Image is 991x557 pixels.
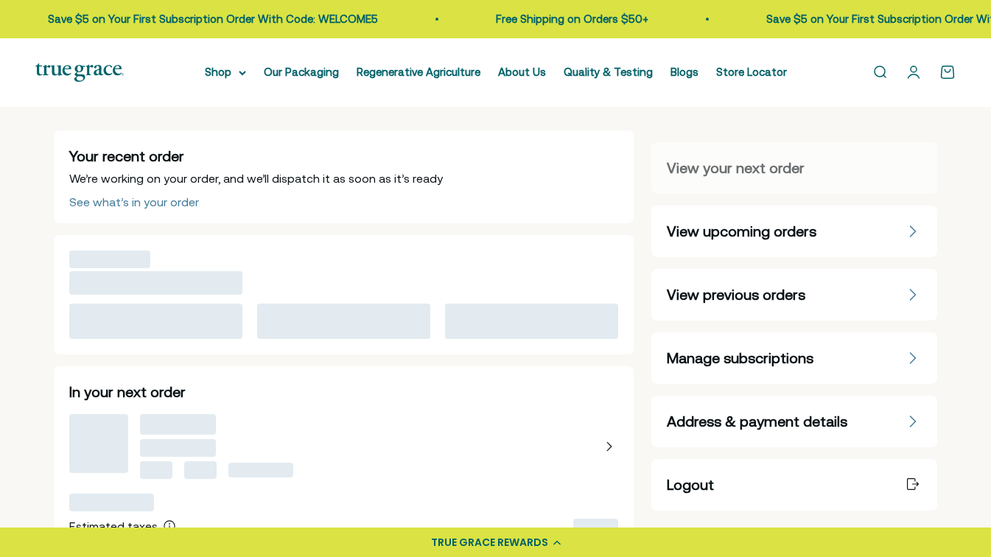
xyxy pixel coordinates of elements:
[69,382,619,402] h2: In your next order
[357,66,480,78] a: Regenerative Agriculture
[445,304,618,339] span: ‌
[651,459,937,511] a: Logout
[69,494,154,511] span: ‌
[667,284,805,305] span: View previous orders
[651,142,937,194] a: View your next order
[69,519,158,533] span: Estimated taxes
[498,66,546,78] a: About Us
[667,474,714,495] span: Logout
[69,147,184,164] span: Your recent order
[667,411,847,432] span: Address & payment details
[140,414,216,435] span: ‌
[264,66,339,78] a: Our Packaging
[184,461,217,479] span: ‌
[651,269,937,320] a: View previous orders
[670,66,698,78] a: Blogs
[573,519,618,533] span: ‌
[205,63,246,81] summary: Shop
[651,396,937,447] a: Address & payment details
[20,10,350,28] p: Save $5 on Your First Subscription Order With Code: WELCOME5
[69,196,199,208] div: See what’s in your order
[431,535,548,550] div: TRUE GRACE REWARDS
[716,66,787,78] a: Store Locator
[140,461,172,479] span: ‌
[69,304,242,339] span: ‌
[468,13,620,25] a: Free Shipping on Orders $50+
[667,158,805,178] span: View your next order
[69,271,242,295] span: ‌
[228,463,293,477] span: ‌
[651,332,937,384] a: Manage subscriptions
[257,304,430,339] span: ‌
[651,206,937,257] a: View upcoming orders
[667,221,816,242] span: View upcoming orders
[667,348,813,368] span: Manage subscriptions
[140,439,216,457] span: ‌
[69,251,150,268] span: ‌
[69,172,443,185] span: We’re working on your order, and we’ll dispatch it as soon as it’s ready
[564,66,653,78] a: Quality & Testing
[69,414,128,473] span: ‌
